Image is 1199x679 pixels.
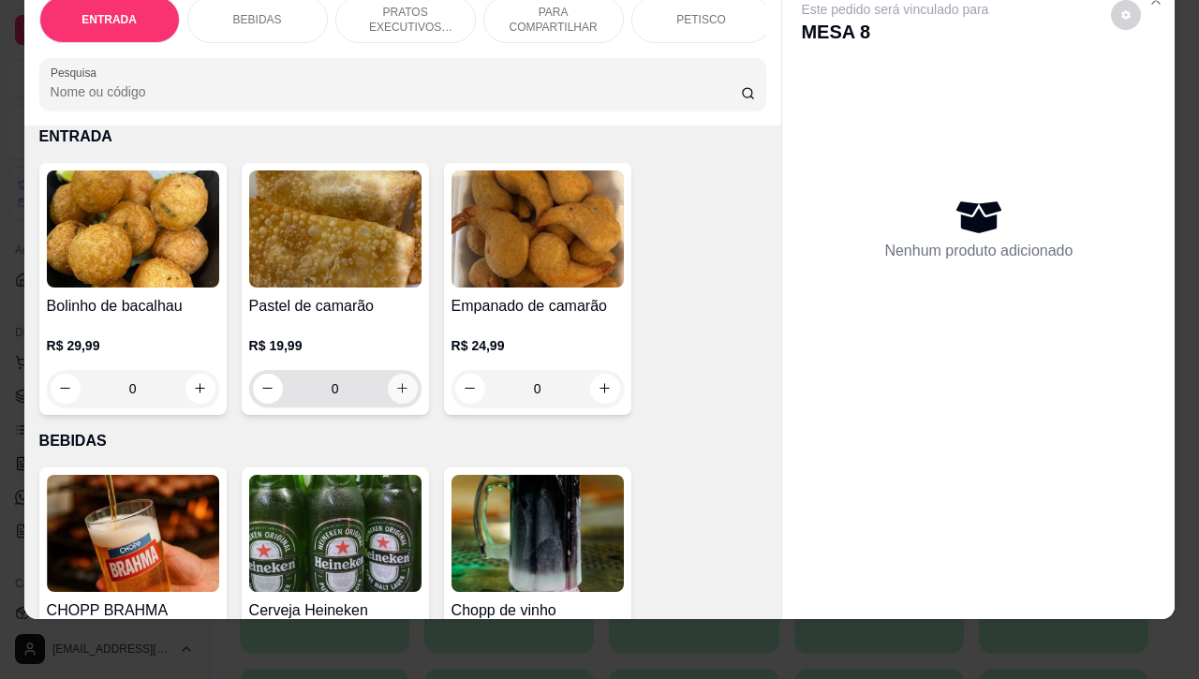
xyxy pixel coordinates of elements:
[253,374,283,404] button: decrease-product-quantity
[351,5,460,35] p: PRATOS EXECUTIVOS (INDIVIDUAIS)
[51,65,103,81] label: Pesquisa
[81,12,137,27] p: ENTRADA
[388,374,418,404] button: increase-product-quantity
[451,336,624,355] p: R$ 24,99
[249,599,422,622] h4: Cerveja Heineken
[451,170,624,288] img: product-image
[47,295,219,317] h4: Bolinho de bacalhau
[451,475,624,592] img: product-image
[185,374,215,404] button: increase-product-quantity
[249,336,422,355] p: R$ 19,99
[39,430,767,452] p: BEBIDAS
[51,82,741,101] input: Pesquisa
[51,374,81,404] button: decrease-product-quantity
[233,12,282,27] p: BEBIDAS
[676,12,726,27] p: PETISCO
[499,5,608,35] p: PARA COMPARTILHAR
[47,170,219,288] img: product-image
[39,125,767,148] p: ENTRADA
[47,599,219,622] h4: CHOPP BRAHMA
[451,599,624,622] h4: Chopp de vinho
[455,374,485,404] button: decrease-product-quantity
[47,336,219,355] p: R$ 29,99
[249,475,422,592] img: product-image
[249,295,422,317] h4: Pastel de camarão
[801,19,988,45] p: MESA 8
[47,475,219,592] img: product-image
[249,170,422,288] img: product-image
[884,240,1073,262] p: Nenhum produto adicionado
[590,374,620,404] button: increase-product-quantity
[451,295,624,317] h4: Empanado de camarão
